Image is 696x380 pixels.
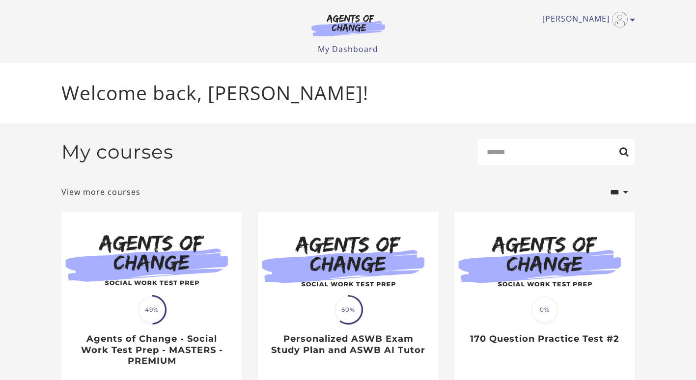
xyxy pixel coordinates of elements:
[465,333,624,345] h3: 170 Question Practice Test #2
[318,44,378,54] a: My Dashboard
[61,79,635,108] p: Welcome back, [PERSON_NAME]!
[139,297,165,323] span: 49%
[542,12,630,27] a: Toggle menu
[335,297,362,323] span: 60%
[61,186,140,198] a: View more courses
[301,14,395,36] img: Agents of Change Logo
[72,333,231,367] h3: Agents of Change - Social Work Test Prep - MASTERS - PREMIUM
[61,140,173,163] h2: My courses
[531,297,558,323] span: 0%
[268,333,428,355] h3: Personalized ASWB Exam Study Plan and ASWB AI Tutor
